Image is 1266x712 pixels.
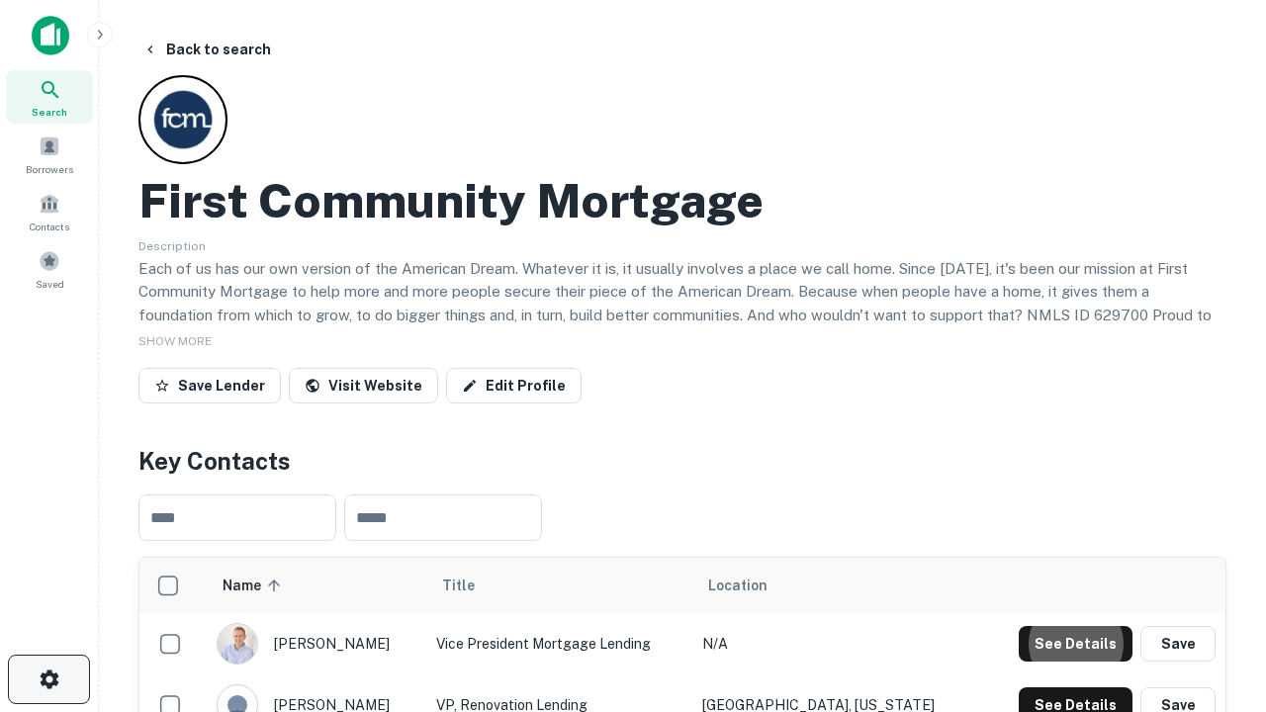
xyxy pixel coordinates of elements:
[36,276,64,292] span: Saved
[708,574,768,597] span: Location
[218,624,257,664] img: 1520878720083
[217,623,416,665] div: [PERSON_NAME]
[138,443,1226,479] h4: Key Contacts
[207,558,426,613] th: Name
[32,16,69,55] img: capitalize-icon.png
[32,104,67,120] span: Search
[6,242,93,296] a: Saved
[26,161,73,177] span: Borrowers
[6,185,93,238] a: Contacts
[289,368,438,403] a: Visit Website
[138,172,764,229] h2: First Community Mortgage
[138,239,206,253] span: Description
[223,574,287,597] span: Name
[1140,626,1216,662] button: Save
[138,334,212,348] span: SHOW MORE
[138,257,1226,350] p: Each of us has our own version of the American Dream. Whatever it is, it usually involves a place...
[6,70,93,124] a: Search
[135,32,279,67] button: Back to search
[1019,626,1132,662] button: See Details
[6,128,93,181] a: Borrowers
[442,574,500,597] span: Title
[1167,490,1266,585] iframe: Chat Widget
[138,368,281,403] button: Save Lender
[30,219,69,234] span: Contacts
[692,613,979,674] td: N/A
[692,558,979,613] th: Location
[446,368,582,403] a: Edit Profile
[426,558,692,613] th: Title
[426,613,692,674] td: Vice President Mortgage Lending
